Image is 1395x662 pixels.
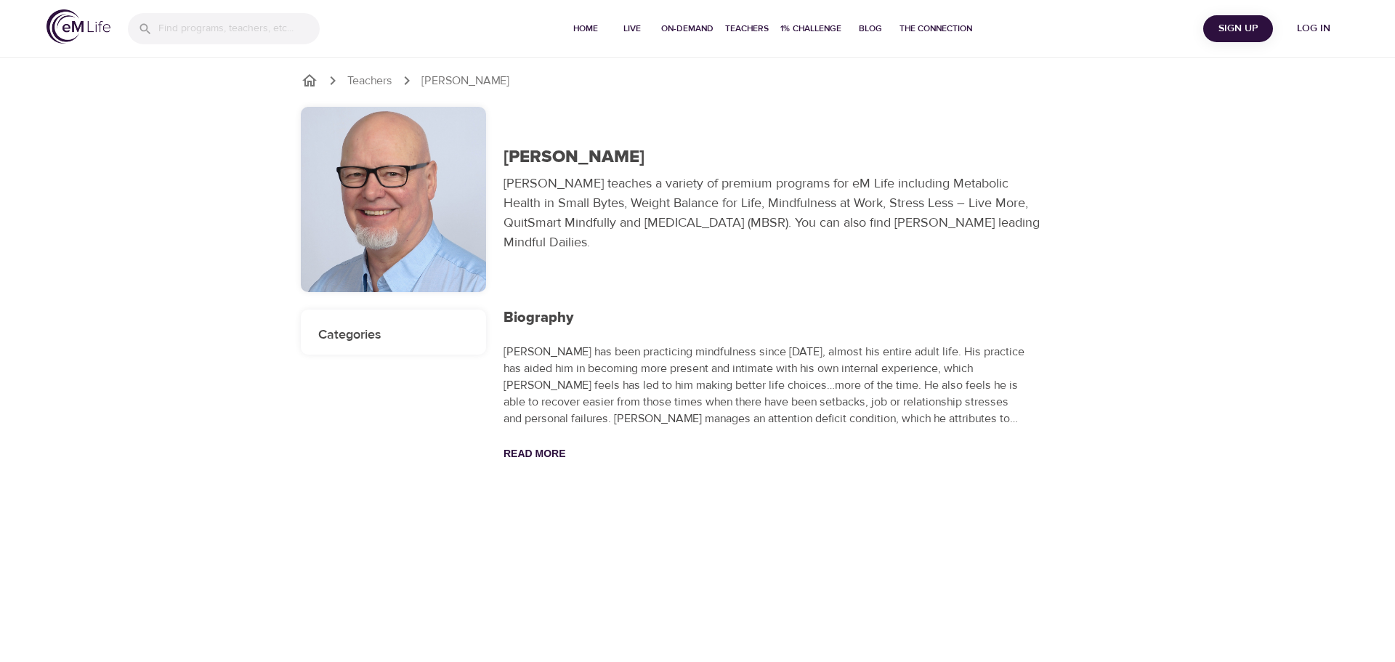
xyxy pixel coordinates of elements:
p: [PERSON_NAME] teaches a variety of premium programs for eM Life including Metabolic Health in Sma... [504,174,1048,252]
button: Log in [1279,15,1348,42]
span: The Connection [899,21,972,36]
p: [PERSON_NAME] has been practicing mindfulness since [DATE], almost his entire adult life. His pra... [504,344,1027,427]
span: Live [615,21,650,36]
img: logo [46,9,110,44]
div: Categories [301,310,486,355]
input: Find programs, teachers, etc... [158,13,320,44]
h4: Categories [318,327,469,343]
span: Blog [853,21,888,36]
span: Sign Up [1209,20,1267,38]
button: Read More [504,448,566,459]
p: [PERSON_NAME] [421,73,509,89]
button: Sign Up [1203,15,1273,42]
a: Teachers [347,73,392,89]
span: 1% Challenge [780,21,841,36]
h3: Biography [504,310,1027,326]
span: Log in [1285,20,1343,38]
h1: [PERSON_NAME] [504,147,644,168]
span: On-Demand [661,21,713,36]
span: Home [568,21,603,36]
nav: breadcrumb [301,72,1094,89]
span: Teachers [725,21,769,36]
